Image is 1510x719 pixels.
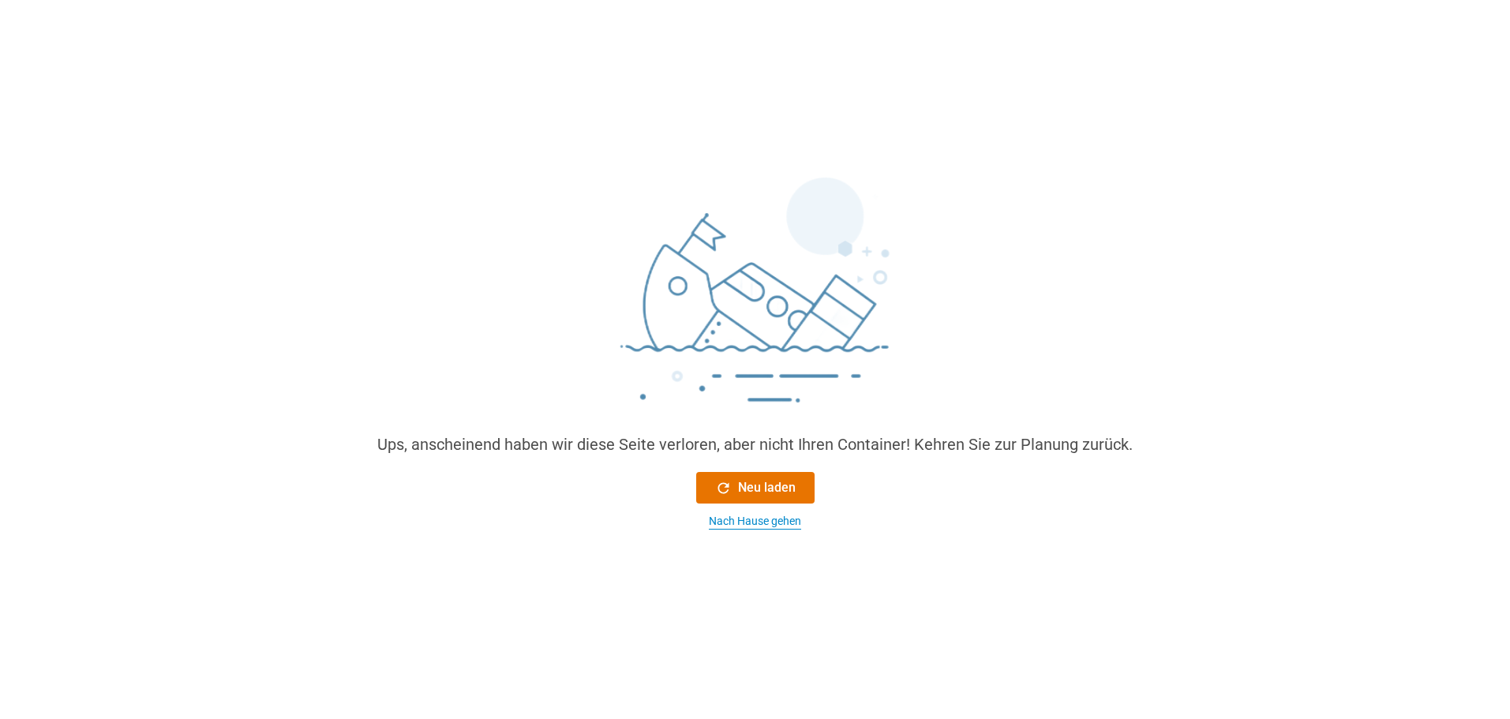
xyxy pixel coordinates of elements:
font: Nach Hause gehen [709,515,801,527]
font: Ups, anscheinend haben wir diese Seite verloren, aber nicht Ihren Container! Kehren Sie zur Planu... [377,435,1133,454]
button: Neu laden [696,472,815,504]
font: Neu laden [738,480,796,495]
button: Nach Hause gehen [696,513,815,530]
img: sinking_ship.png [519,170,992,433]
